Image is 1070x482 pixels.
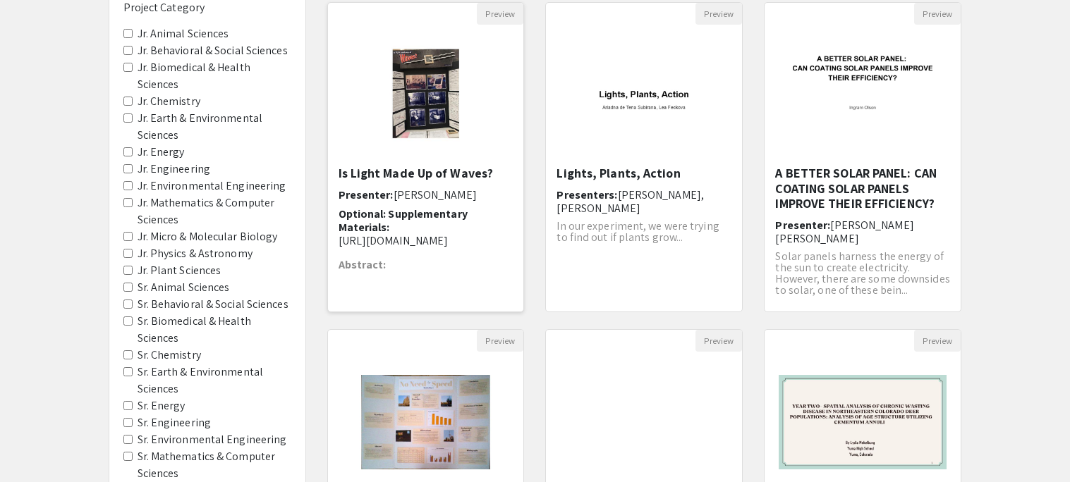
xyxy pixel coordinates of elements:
img: <p>Is Light Made Up of Waves?</p> [368,25,484,166]
span: [PERSON_NAME] [PERSON_NAME] [775,218,913,246]
label: Jr. Animal Sciences [138,25,229,42]
iframe: Chat [11,419,60,471]
label: Jr. Behavioral & Social Sciences [138,42,288,59]
p: Solar panels harness the energy of the sun to create electricity. However, there are some downsid... [775,251,950,296]
label: Jr. Chemistry [138,93,200,110]
div: Open Presentation <p>Is Light Made Up of Waves?</p> [327,2,525,312]
button: Preview [914,3,961,25]
label: Jr. Biomedical & Health Sciences [138,59,291,93]
label: Jr. Energy [138,144,185,161]
label: Sr. Earth & Environmental Sciences [138,364,291,397]
label: Sr. Energy [138,397,186,414]
span: [PERSON_NAME], [PERSON_NAME] [557,187,704,216]
h5: A BETTER SOLAR PANEL: CAN COATING SOLAR PANELS IMPROVE THEIR EFFICIENCY? [775,166,950,211]
button: Preview [477,3,523,25]
h6: Presenter: [775,218,950,245]
img: <p>Lights, Plants, Action</p> [546,34,742,156]
label: Jr. Micro & Molecular Biology [138,228,278,245]
label: Jr. Engineering [138,161,211,178]
label: Jr. Plant Sciences [138,262,221,279]
button: Preview [914,330,961,352]
label: Sr. Behavioral & Social Sciences [138,296,288,313]
h5: Is Light Made Up of Waves? [339,166,513,181]
label: Sr. Animal Sciences [138,279,230,296]
label: Sr. Biomedical & Health Sciences [138,313,291,347]
label: Jr. Physics & Astronomy [138,245,253,262]
p: [URL][DOMAIN_NAME] [339,234,513,247]
label: Sr. Environmental Engineering [138,431,287,448]
label: Sr. Mathematics & Computer Sciences [138,448,291,482]
label: Jr. Earth & Environmental Sciences [138,110,291,144]
label: Sr. Chemistry [138,347,201,364]
label: Jr. Environmental Engineering [138,178,286,194]
div: Open Presentation <p>Lights, Plants, Action</p> [545,2,743,312]
h6: Presenters: [557,188,731,215]
span: Optional: Supplementary Materials: [339,206,468,235]
button: Preview [695,330,742,352]
button: Preview [695,3,742,25]
h6: Project Category [123,1,291,14]
div: Open Presentation <p><strong>A BETTER SOLAR PANEL: </strong></p><p><strong>CAN COATING SOLAR PANE... [764,2,961,312]
span: [PERSON_NAME] [394,187,477,202]
label: Sr. Engineering [138,414,212,431]
strong: Abstract: [339,257,387,272]
span: In our experiment, we were trying to find out if plants grow... [557,218,719,245]
label: Jr. Mathematics & Computer Sciences [138,194,291,228]
img: <p><strong>A BETTER SOLAR PANEL: </strong></p><p><strong>CAN COATING SOLAR PANELS IMPROVE THEIR E... [765,34,961,156]
h6: Presenter: [339,188,513,202]
h5: Lights, Plants, Action [557,166,731,181]
button: Preview [477,330,523,352]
